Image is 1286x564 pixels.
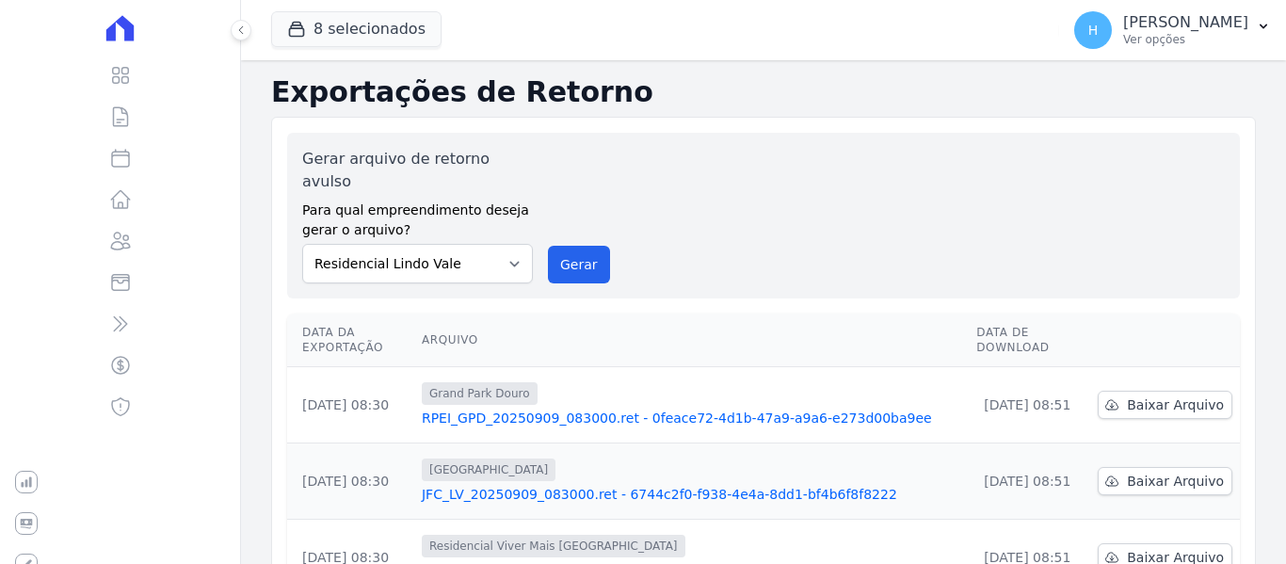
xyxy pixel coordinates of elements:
[1059,4,1286,56] button: H [PERSON_NAME] Ver opções
[287,367,414,443] td: [DATE] 08:30
[1127,395,1224,414] span: Baixar Arquivo
[1123,32,1248,47] p: Ver opções
[287,443,414,520] td: [DATE] 08:30
[422,485,961,504] a: JFC_LV_20250909_083000.ret - 6744c2f0-f938-4e4a-8dd1-bf4b6f8f8222
[422,535,685,557] span: Residencial Viver Mais [GEOGRAPHIC_DATA]
[287,314,414,367] th: Data da Exportação
[271,75,1256,109] h2: Exportações de Retorno
[1088,24,1099,37] span: H
[1127,472,1224,491] span: Baixar Arquivo
[969,443,1090,520] td: [DATE] 08:51
[302,148,533,193] label: Gerar arquivo de retorno avulso
[1098,391,1232,419] a: Baixar Arquivo
[422,459,555,481] span: [GEOGRAPHIC_DATA]
[302,193,533,240] label: Para qual empreendimento deseja gerar o arquivo?
[422,409,961,427] a: RPEI_GPD_20250909_083000.ret - 0feace72-4d1b-47a9-a9a6-e273d00ba9ee
[548,246,610,283] button: Gerar
[969,367,1090,443] td: [DATE] 08:51
[271,11,442,47] button: 8 selecionados
[414,314,969,367] th: Arquivo
[1098,467,1232,495] a: Baixar Arquivo
[422,382,538,405] span: Grand Park Douro
[969,314,1090,367] th: Data de Download
[1123,13,1248,32] p: [PERSON_NAME]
